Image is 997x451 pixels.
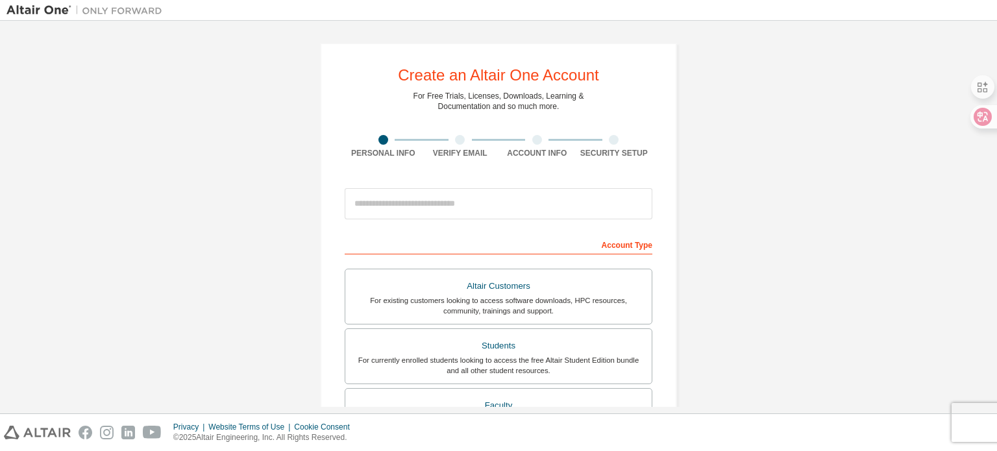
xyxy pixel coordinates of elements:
[353,277,644,295] div: Altair Customers
[498,148,576,158] div: Account Info
[6,4,169,17] img: Altair One
[353,295,644,316] div: For existing customers looking to access software downloads, HPC resources, community, trainings ...
[345,148,422,158] div: Personal Info
[121,426,135,439] img: linkedin.svg
[345,234,652,254] div: Account Type
[353,396,644,415] div: Faculty
[576,148,653,158] div: Security Setup
[173,432,358,443] p: © 2025 Altair Engineering, Inc. All Rights Reserved.
[353,337,644,355] div: Students
[208,422,294,432] div: Website Terms of Use
[294,422,357,432] div: Cookie Consent
[413,91,584,112] div: For Free Trials, Licenses, Downloads, Learning & Documentation and so much more.
[143,426,162,439] img: youtube.svg
[353,355,644,376] div: For currently enrolled students looking to access the free Altair Student Edition bundle and all ...
[79,426,92,439] img: facebook.svg
[4,426,71,439] img: altair_logo.svg
[100,426,114,439] img: instagram.svg
[398,67,599,83] div: Create an Altair One Account
[173,422,208,432] div: Privacy
[422,148,499,158] div: Verify Email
